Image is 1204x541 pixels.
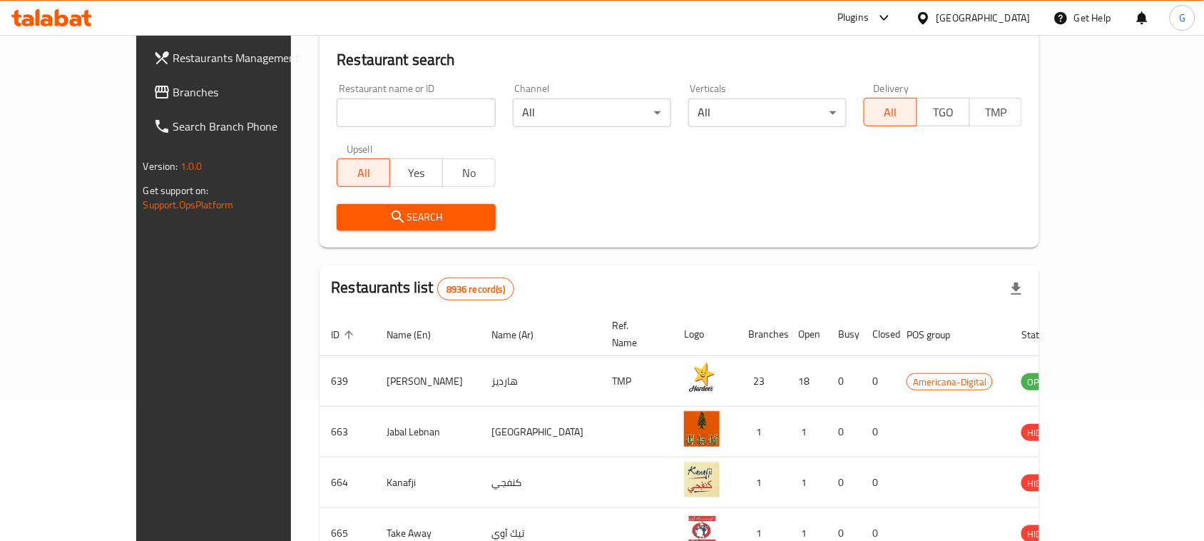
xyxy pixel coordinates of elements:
[143,181,209,200] span: Get support on:
[337,158,390,187] button: All
[337,49,1022,71] h2: Restaurant search
[173,49,326,66] span: Restaurants Management
[737,356,787,407] td: 23
[837,9,869,26] div: Plugins
[343,163,384,183] span: All
[375,457,480,508] td: Kanafji
[396,163,437,183] span: Yes
[142,41,337,75] a: Restaurants Management
[1179,10,1185,26] span: G
[999,272,1034,306] div: Export file
[320,407,375,457] td: 663
[1021,475,1064,492] span: HIDDEN
[375,407,480,457] td: Jabal Lebnan
[976,102,1017,123] span: TMP
[874,84,909,93] label: Delivery
[787,356,827,407] td: 18
[827,356,861,407] td: 0
[673,313,737,356] th: Logo
[437,278,514,300] div: Total records count
[827,407,861,457] td: 0
[907,374,992,390] span: Americana-Digital
[331,326,358,343] span: ID
[389,158,443,187] button: Yes
[1021,475,1064,492] div: HIDDEN
[337,204,495,231] button: Search
[491,326,552,343] span: Name (Ar)
[612,317,655,351] span: Ref. Name
[861,457,895,508] td: 0
[173,84,326,101] span: Branches
[347,144,373,154] label: Upsell
[787,457,827,508] td: 1
[1021,373,1056,390] div: OPEN
[320,356,375,407] td: 639
[480,356,601,407] td: هارديز
[320,457,375,508] td: 664
[337,98,495,127] input: Search for restaurant name or ID..
[688,98,847,127] div: All
[348,208,484,226] span: Search
[173,118,326,135] span: Search Branch Phone
[387,326,449,343] span: Name (En)
[861,313,895,356] th: Closed
[143,157,178,176] span: Version:
[442,158,496,187] button: No
[1021,326,1068,343] span: Status
[449,163,490,183] span: No
[923,102,964,123] span: TGO
[907,326,969,343] span: POS group
[180,157,203,176] span: 1.0.0
[438,283,514,296] span: 8936 record(s)
[737,457,787,508] td: 1
[375,356,480,407] td: [PERSON_NAME]
[684,360,720,396] img: Hardee's
[480,457,601,508] td: كنفجي
[143,196,234,214] a: Support.OpsPlatform
[787,407,827,457] td: 1
[684,411,720,447] img: Jabal Lebnan
[684,462,720,497] img: Kanafji
[142,75,337,109] a: Branches
[937,10,1031,26] div: [GEOGRAPHIC_DATA]
[737,313,787,356] th: Branches
[601,356,673,407] td: TMP
[870,102,912,123] span: All
[1021,425,1064,441] span: HIDDEN
[331,277,514,300] h2: Restaurants list
[861,356,895,407] td: 0
[480,407,601,457] td: [GEOGRAPHIC_DATA]
[827,313,861,356] th: Busy
[969,98,1023,126] button: TMP
[1021,374,1056,390] span: OPEN
[864,98,917,126] button: All
[827,457,861,508] td: 0
[142,109,337,143] a: Search Branch Phone
[787,313,827,356] th: Open
[917,98,970,126] button: TGO
[737,407,787,457] td: 1
[513,98,671,127] div: All
[861,407,895,457] td: 0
